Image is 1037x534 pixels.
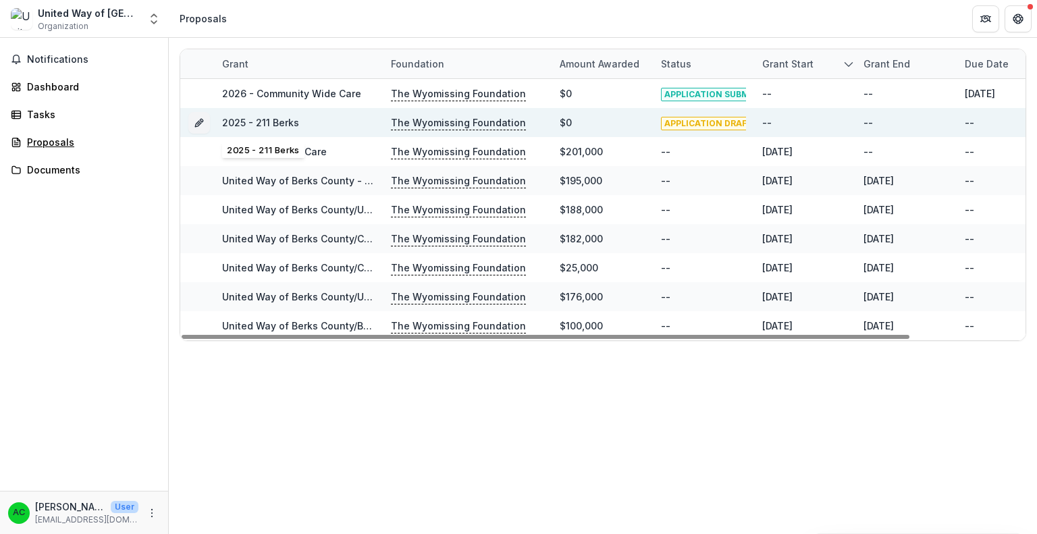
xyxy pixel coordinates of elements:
a: 2026 - Community Wide Care [222,88,361,99]
div: $188,000 [560,203,603,217]
div: Dashboard [27,80,152,94]
p: The Wyomissing Foundation [391,319,526,333]
div: -- [863,144,873,159]
div: Amount awarded [552,57,647,71]
div: [DATE] [863,261,894,275]
p: The Wyomissing Foundation [391,203,526,217]
div: United Way of [GEOGRAPHIC_DATA] [38,6,139,20]
p: User [111,501,138,513]
div: Grant start [754,49,855,78]
div: Status [653,49,754,78]
div: $176,000 [560,290,603,304]
div: $195,000 [560,173,602,188]
div: Status [653,57,699,71]
div: $0 [560,86,572,101]
p: The Wyomissing Foundation [391,290,526,304]
p: The Wyomissing Foundation [391,86,526,101]
div: Foundation [383,57,452,71]
p: The Wyomissing Foundation [391,173,526,188]
div: Grant start [754,57,822,71]
a: United Way of Berks County/Challenge Match Grant in Honor of [PERSON_NAME] [222,262,602,273]
span: APPLICATION SUBMITTED [661,88,779,101]
div: Documents [27,163,152,177]
div: [DATE] [863,232,894,246]
div: [DATE] [762,173,793,188]
div: [DATE] [762,290,793,304]
div: $100,000 [560,319,603,333]
div: -- [661,232,670,246]
a: Community Wide Care [222,146,327,157]
div: -- [762,86,772,101]
button: Notifications [5,49,163,70]
div: Proposals [180,11,227,26]
div: Grant end [855,57,918,71]
div: Grant [214,57,257,71]
div: Amount awarded [552,49,653,78]
div: -- [661,290,670,304]
p: [EMAIL_ADDRESS][DOMAIN_NAME] [35,514,138,526]
a: United Way of Berks County/Berks [MEDICAL_DATA] Response Fund [222,320,539,331]
div: Grant end [855,49,957,78]
div: Foundation [383,49,552,78]
div: [DATE] [762,232,793,246]
svg: sorted descending [843,59,854,70]
a: United Way of Berks County/United Way of Berks County Community Wide Care (Annual Campaign) [222,291,690,302]
span: Notifications [27,54,157,65]
div: -- [965,203,974,217]
div: -- [965,115,974,130]
div: -- [863,115,873,130]
div: $25,000 [560,261,598,275]
nav: breadcrumb [174,9,232,28]
img: United Way of Berks County [11,8,32,30]
a: 2025 - 211 Berks [222,117,299,128]
a: Tasks [5,103,163,126]
div: -- [762,115,772,130]
div: [DATE] [863,203,894,217]
p: The Wyomissing Foundation [391,232,526,246]
div: -- [661,144,670,159]
a: United Way of Berks County/Community Wide Care 2021 [222,233,487,244]
span: Organization [38,20,88,32]
div: Ashley Chambers [13,508,25,517]
div: [DATE] [965,86,995,101]
div: Grant [214,49,383,78]
div: Tasks [27,107,152,122]
div: $201,000 [560,144,603,159]
div: -- [965,290,974,304]
div: -- [965,173,974,188]
a: Proposals [5,131,163,153]
button: Partners [972,5,999,32]
div: -- [661,261,670,275]
button: Grant 16b3ad97-2d55-4246-9d2a-70c8e208d9ba [188,112,210,134]
div: [DATE] [762,261,793,275]
div: $182,000 [560,232,603,246]
div: -- [661,173,670,188]
p: The Wyomissing Foundation [391,144,526,159]
p: The Wyomissing Foundation [391,261,526,275]
button: More [144,505,160,521]
div: -- [965,319,974,333]
a: United Way of Berks County - 2023 - Project or Program Application [222,175,542,186]
div: -- [661,319,670,333]
div: -- [965,261,974,275]
div: Due Date [957,57,1017,71]
button: Get Help [1005,5,1032,32]
div: -- [661,203,670,217]
div: [DATE] [762,319,793,333]
div: [DATE] [762,144,793,159]
button: Open entity switcher [144,5,163,32]
a: Dashboard [5,76,163,98]
div: [DATE] [863,319,894,333]
div: [DATE] [863,173,894,188]
div: -- [965,232,974,246]
div: Proposals [27,135,152,149]
p: [PERSON_NAME] [35,500,105,514]
div: -- [863,86,873,101]
div: [DATE] [863,290,894,304]
a: United Way of Berks County/United Way of Berks County Community Wide Care [222,204,597,215]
